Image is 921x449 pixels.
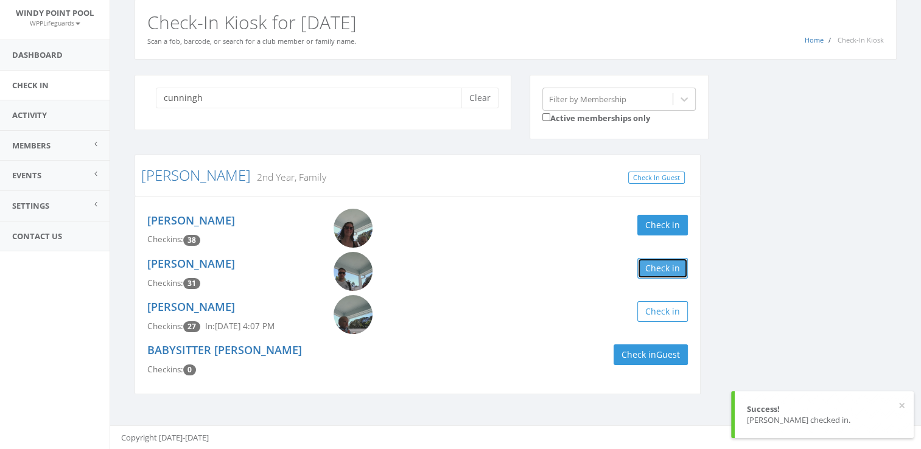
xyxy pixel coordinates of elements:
[147,213,235,228] a: [PERSON_NAME]
[637,258,688,279] button: Check in
[898,400,905,412] button: ×
[30,17,80,28] a: WPPLifeguards
[147,299,235,314] a: [PERSON_NAME]
[16,7,94,18] span: Windy Point Pool
[542,113,550,121] input: Active memberships only
[183,364,196,375] span: Checkin count
[147,321,183,332] span: Checkins:
[334,295,373,334] img: Theodore_Cunningham.png
[747,403,902,415] div: Success!
[147,234,183,245] span: Checkins:
[251,170,326,184] small: 2nd Year, Family
[628,172,685,184] a: Check In Guest
[147,343,302,357] a: BABYSITTER [PERSON_NAME]
[12,200,49,211] span: Settings
[147,364,183,375] span: Checkins:
[156,88,471,108] input: Search a name to check in
[656,349,680,360] span: Guest
[12,170,41,181] span: Events
[747,414,902,426] div: [PERSON_NAME] checked in.
[205,321,275,332] span: In: [DATE] 4:07 PM
[805,35,824,44] a: Home
[334,209,373,248] img: Amy_Cunningham.png
[183,235,200,246] span: Checkin count
[614,344,688,365] button: Check inGuest
[461,88,499,108] button: Clear
[30,19,80,27] small: WPPLifeguards
[141,165,251,185] a: [PERSON_NAME]
[183,321,200,332] span: Checkin count
[12,140,51,151] span: Members
[147,277,183,288] span: Checkins:
[549,93,626,105] div: Filter by Membership
[147,256,235,271] a: [PERSON_NAME]
[12,231,62,242] span: Contact Us
[542,111,650,124] label: Active memberships only
[147,37,356,46] small: Scan a fob, barcode, or search for a club member or family name.
[334,252,373,291] img: James_Cunningham.png
[637,301,688,322] button: Check in
[637,215,688,235] button: Check in
[183,278,200,289] span: Checkin count
[147,12,884,32] h2: Check-In Kiosk for [DATE]
[838,35,884,44] span: Check-In Kiosk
